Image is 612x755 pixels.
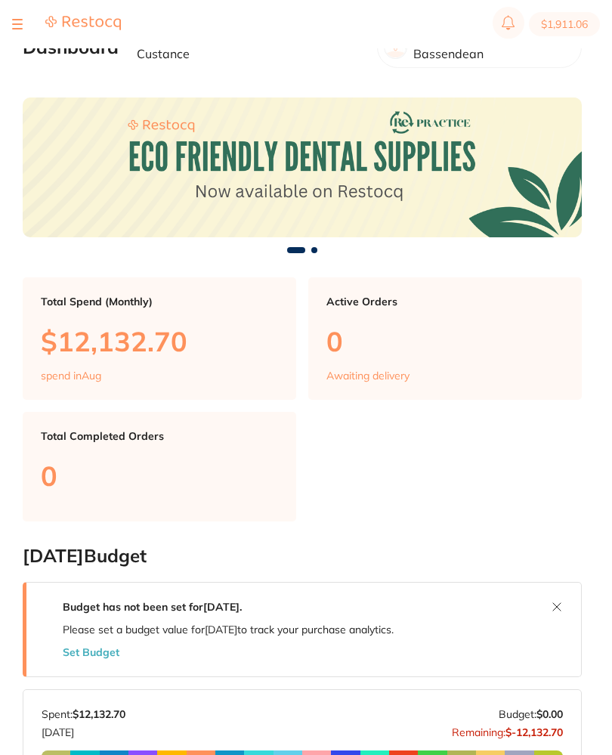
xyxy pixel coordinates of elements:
[41,296,278,308] p: Total Spend (Monthly)
[413,33,569,61] p: Absolute Smiles Bassendean
[452,720,563,738] p: Remaining:
[529,12,600,36] button: $1,911.06
[23,412,296,521] a: Total Completed Orders0
[45,15,121,33] a: Restocq Logo
[23,546,582,567] h2: [DATE] Budget
[42,708,125,720] p: Spent:
[41,326,278,357] p: $12,132.70
[499,708,563,720] p: Budget:
[42,720,125,738] p: [DATE]
[41,370,101,382] p: spend in Aug
[63,623,394,636] p: Please set a budget value for [DATE] to track your purchase analytics.
[41,460,278,491] p: 0
[23,37,119,58] h2: Dashboard
[137,33,365,61] p: Welcome back, [PERSON_NAME] Custance
[23,97,582,237] img: Dashboard
[326,326,564,357] p: 0
[73,707,125,721] strong: $12,132.70
[326,370,410,382] p: Awaiting delivery
[45,15,121,31] img: Restocq Logo
[23,277,296,400] a: Total Spend (Monthly)$12,132.70spend inAug
[308,277,582,400] a: Active Orders0Awaiting delivery
[536,707,563,721] strong: $0.00
[63,600,242,614] strong: Budget has not been set for [DATE] .
[326,296,564,308] p: Active Orders
[505,726,563,739] strong: $-12,132.70
[63,646,119,658] button: Set Budget
[41,430,278,442] p: Total Completed Orders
